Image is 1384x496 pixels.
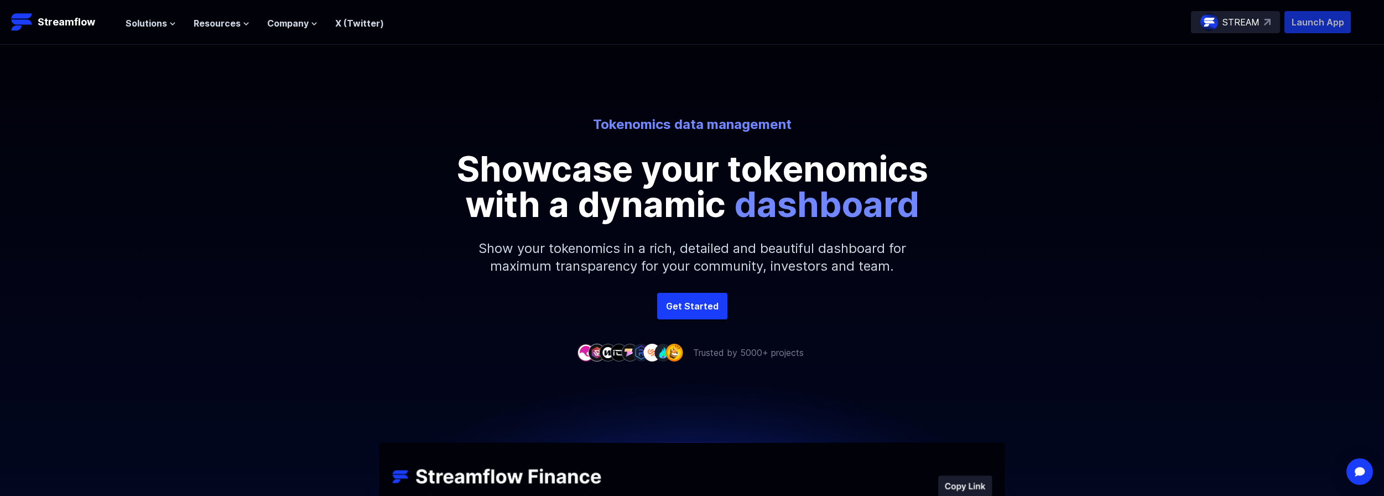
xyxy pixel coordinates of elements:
[1346,458,1373,485] div: Open Intercom Messenger
[665,344,683,361] img: company-9
[657,293,727,319] a: Get Started
[38,14,95,30] p: Streamflow
[1264,19,1271,25] img: top-right-arrow.svg
[126,17,176,30] button: Solutions
[734,183,919,225] span: dashboard
[386,116,998,133] p: Tokenomics data management
[588,344,606,361] img: company-2
[194,17,249,30] button: Resources
[1284,11,1351,33] button: Launch App
[267,17,318,30] button: Company
[693,346,804,359] p: Trusted by 5000+ projects
[443,151,941,222] p: Showcase your tokenomics with a dynamic
[126,17,167,30] span: Solutions
[643,344,661,361] img: company-7
[335,18,384,29] a: X (Twitter)
[632,344,650,361] img: company-6
[654,344,672,361] img: company-8
[621,344,639,361] img: company-5
[454,222,930,293] p: Show your tokenomics in a rich, detailed and beautiful dashboard for maximum transparency for you...
[599,344,617,361] img: company-3
[194,17,241,30] span: Resources
[11,11,115,33] a: Streamflow
[577,344,595,361] img: company-1
[1200,13,1218,31] img: streamflow-logo-circle.png
[1191,11,1280,33] a: STREAM
[1222,15,1260,29] p: STREAM
[11,11,33,33] img: Streamflow Logo
[610,344,628,361] img: company-4
[267,17,309,30] span: Company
